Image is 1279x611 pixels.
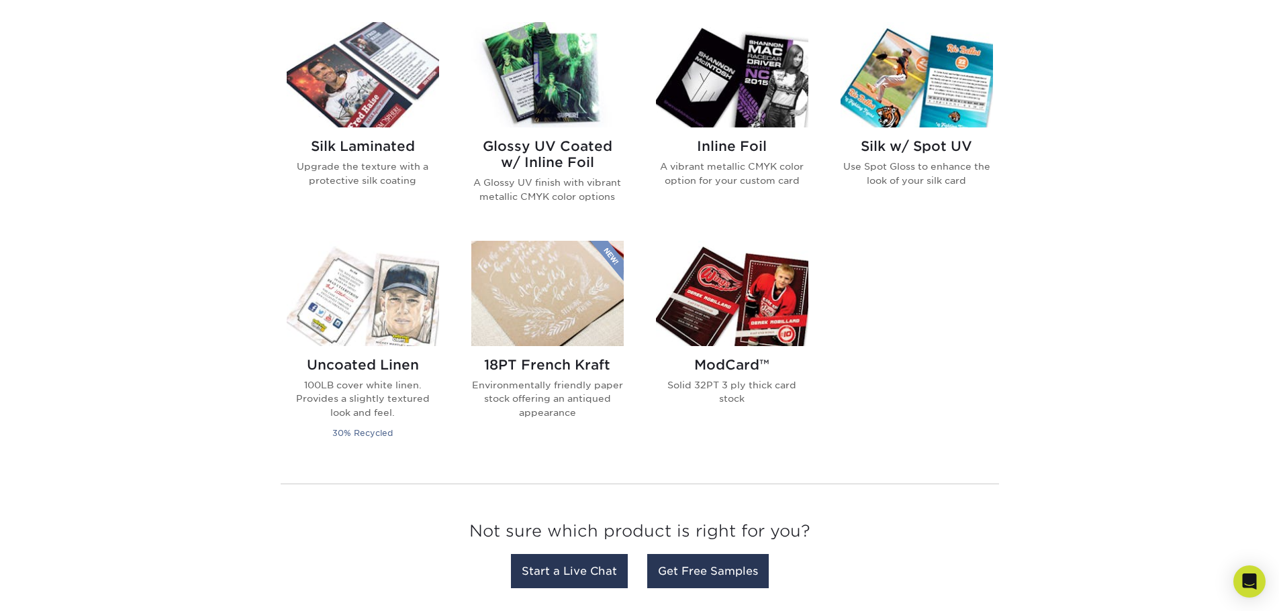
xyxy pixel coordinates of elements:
p: Solid 32PT 3 ply thick card stock [656,378,808,406]
h2: Glossy UV Coated w/ Inline Foil [471,138,624,170]
a: Silk w/ Spot UV Trading Cards Silk w/ Spot UV Use Spot Gloss to enhance the look of your silk card [841,22,993,225]
p: Upgrade the texture with a protective silk coating [287,160,439,187]
a: Silk Laminated Trading Cards Silk Laminated Upgrade the texture with a protective silk coating [287,22,439,225]
img: 18PT French Kraft Trading Cards [471,241,624,346]
div: Open Intercom Messenger [1233,565,1266,598]
h2: Silk w/ Spot UV [841,138,993,154]
h3: Not sure which product is right for you? [281,511,999,557]
a: 18PT French Kraft Trading Cards 18PT French Kraft Environmentally friendly paper stock offering a... [471,241,624,457]
a: Inline Foil Trading Cards Inline Foil A vibrant metallic CMYK color option for your custom card [656,22,808,225]
p: Use Spot Gloss to enhance the look of your silk card [841,160,993,187]
img: Silk w/ Spot UV Trading Cards [841,22,993,127]
a: Uncoated Linen Trading Cards Uncoated Linen 100LB cover white linen. Provides a slightly textured... [287,241,439,457]
a: Get Free Samples [647,554,769,588]
h2: Inline Foil [656,138,808,154]
img: Glossy UV Coated w/ Inline Foil Trading Cards [471,22,624,127]
h2: Uncoated Linen [287,357,439,373]
img: Silk Laminated Trading Cards [287,22,439,127]
p: 100LB cover white linen. Provides a slightly textured look and feel. [287,378,439,419]
a: Start a Live Chat [511,554,628,588]
h2: 18PT French Kraft [471,357,624,373]
p: A Glossy UV finish with vibrant metallic CMYK color options [471,176,624,203]
small: 30% Recycled [332,428,393,438]
h2: ModCard™ [656,357,808,373]
p: Environmentally friendly paper stock offering an antiqued appearance [471,378,624,419]
p: A vibrant metallic CMYK color option for your custom card [656,160,808,187]
img: Inline Foil Trading Cards [656,22,808,127]
img: ModCard™ Trading Cards [656,241,808,346]
a: ModCard™ Trading Cards ModCard™ Solid 32PT 3 ply thick card stock [656,241,808,457]
h2: Silk Laminated [287,138,439,154]
img: New Product [590,241,624,281]
img: Uncoated Linen Trading Cards [287,241,439,346]
a: Glossy UV Coated w/ Inline Foil Trading Cards Glossy UV Coated w/ Inline Foil A Glossy UV finish ... [471,22,624,225]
